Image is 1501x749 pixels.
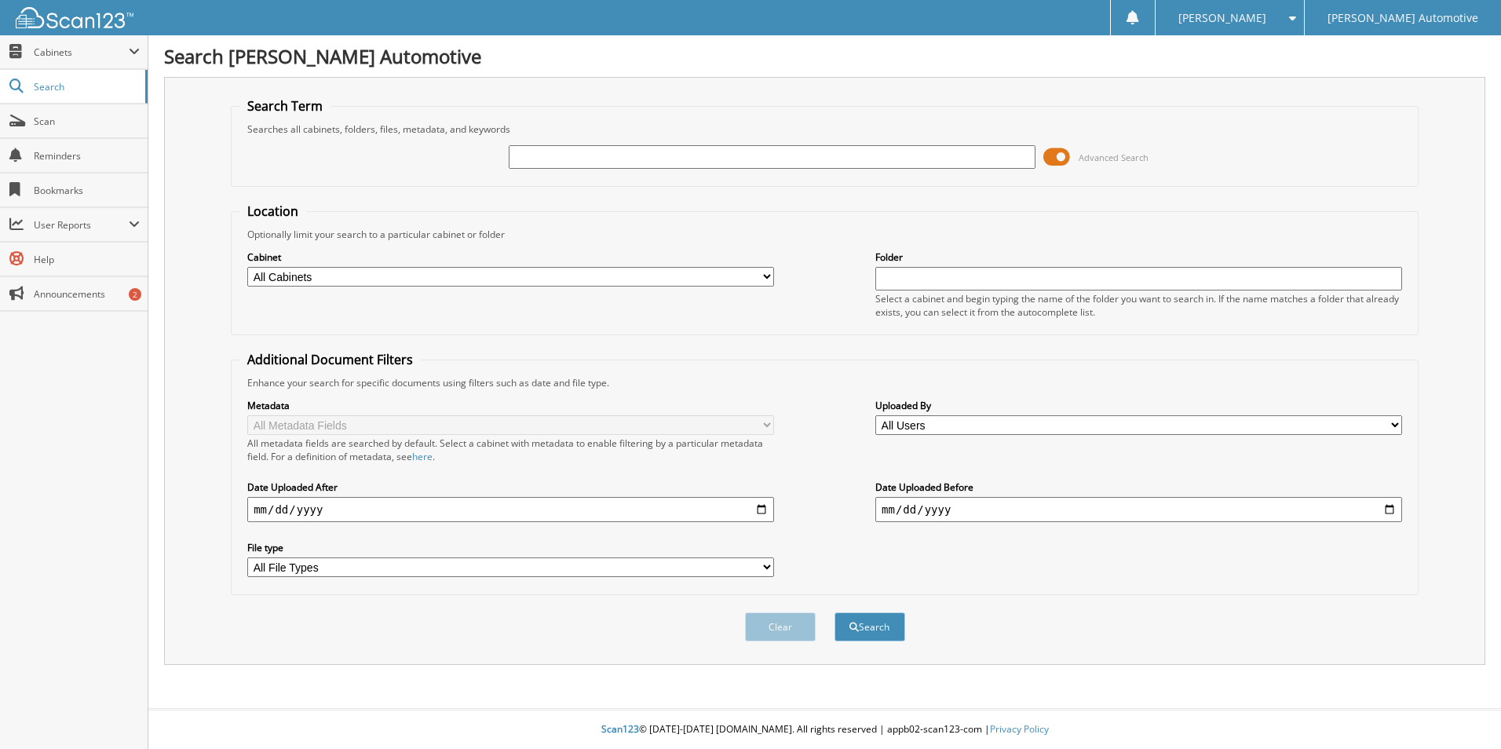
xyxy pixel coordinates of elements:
[239,228,1410,241] div: Optionally limit your search to a particular cabinet or folder
[875,292,1402,319] div: Select a cabinet and begin typing the name of the folder you want to search in. If the name match...
[745,612,816,641] button: Clear
[247,497,774,522] input: start
[875,250,1402,264] label: Folder
[164,43,1485,69] h1: Search [PERSON_NAME] Automotive
[34,80,137,93] span: Search
[239,122,1410,136] div: Searches all cabinets, folders, files, metadata, and keywords
[239,203,306,220] legend: Location
[148,711,1501,749] div: © [DATE]-[DATE] [DOMAIN_NAME]. All rights reserved | appb02-scan123-com |
[34,253,140,266] span: Help
[34,184,140,197] span: Bookmarks
[412,450,433,463] a: here
[1328,13,1478,23] span: [PERSON_NAME] Automotive
[239,376,1410,389] div: Enhance your search for specific documents using filters such as date and file type.
[34,218,129,232] span: User Reports
[601,722,639,736] span: Scan123
[247,541,774,554] label: File type
[247,250,774,264] label: Cabinet
[247,399,774,412] label: Metadata
[1178,13,1266,23] span: [PERSON_NAME]
[1079,152,1149,163] span: Advanced Search
[875,480,1402,494] label: Date Uploaded Before
[34,46,129,59] span: Cabinets
[875,497,1402,522] input: end
[16,7,133,28] img: scan123-logo-white.svg
[834,612,905,641] button: Search
[239,351,421,368] legend: Additional Document Filters
[129,288,141,301] div: 2
[247,437,774,463] div: All metadata fields are searched by default. Select a cabinet with metadata to enable filtering b...
[875,399,1402,412] label: Uploaded By
[239,97,331,115] legend: Search Term
[34,149,140,163] span: Reminders
[990,722,1049,736] a: Privacy Policy
[34,287,140,301] span: Announcements
[247,480,774,494] label: Date Uploaded After
[34,115,140,128] span: Scan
